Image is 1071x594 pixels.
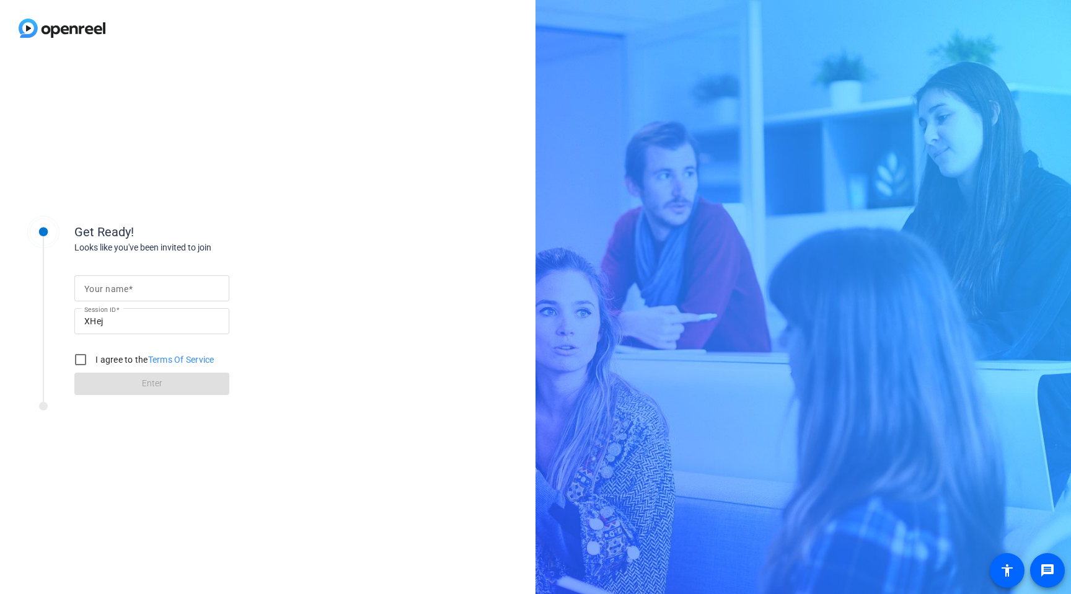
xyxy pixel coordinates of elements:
mat-label: Session ID [84,306,116,313]
mat-icon: accessibility [1000,563,1015,578]
div: Looks like you've been invited to join [74,241,322,254]
mat-icon: message [1040,563,1055,578]
mat-label: Your name [84,284,128,294]
label: I agree to the [93,353,214,366]
a: Terms Of Service [148,355,214,365]
div: Get Ready! [74,223,322,241]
